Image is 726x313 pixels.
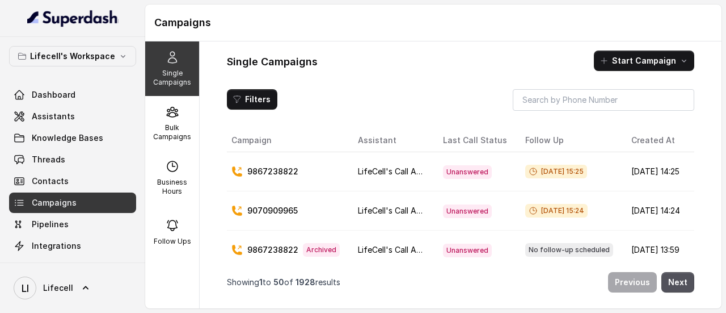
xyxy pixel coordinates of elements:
[9,193,136,213] a: Campaigns
[154,14,712,32] h1: Campaigns
[296,277,315,287] span: 1928
[32,197,77,208] span: Campaigns
[9,149,136,170] a: Threads
[594,51,694,71] button: Start Campaign
[32,132,103,144] span: Knowledge Bases
[9,272,136,304] a: Lifecell
[9,85,136,105] a: Dashboard
[622,191,691,231] td: [DATE] 14:24
[247,166,298,177] p: 9867238822
[358,166,446,176] span: LifeCell's Call Assistant
[227,53,318,71] h1: Single Campaigns
[273,277,284,287] span: 50
[32,176,69,187] span: Contacts
[513,89,694,111] input: Search by Phone Number
[9,106,136,127] a: Assistants
[622,129,691,152] th: Created At
[247,205,298,216] p: 9070909965
[516,129,622,152] th: Follow Up
[150,69,195,87] p: Single Campaigns
[9,236,136,256] a: Integrations
[247,244,298,256] p: 9867238822
[30,49,115,63] p: Lifecell's Workspace
[22,282,29,294] text: LI
[608,272,657,293] button: Previous
[32,240,81,252] span: Integrations
[525,204,588,218] span: [DATE] 15:24
[27,9,119,27] img: light.svg
[227,277,340,288] p: Showing to of results
[259,277,263,287] span: 1
[358,245,446,254] span: LifeCell's Call Assistant
[622,231,691,270] td: [DATE] 13:59
[303,243,340,257] span: Archived
[9,171,136,191] a: Contacts
[661,272,694,293] button: Next
[32,219,69,230] span: Pipelines
[443,244,492,257] span: Unanswered
[150,123,195,141] p: Bulk Campaigns
[525,243,613,257] span: No follow-up scheduled
[227,265,694,299] nav: Pagination
[9,128,136,148] a: Knowledge Bases
[43,282,73,294] span: Lifecell
[150,178,195,196] p: Business Hours
[227,89,277,110] button: Filters
[434,129,516,152] th: Last Call Status
[227,129,349,152] th: Campaign
[32,89,75,101] span: Dashboard
[525,165,587,178] span: [DATE] 15:25
[32,111,75,122] span: Assistants
[358,206,446,215] span: LifeCell's Call Assistant
[443,165,492,179] span: Unanswered
[9,214,136,235] a: Pipelines
[9,257,136,278] a: API Settings
[32,154,65,165] span: Threads
[443,205,492,218] span: Unanswered
[154,237,191,246] p: Follow Ups
[32,262,81,273] span: API Settings
[349,129,434,152] th: Assistant
[622,152,691,191] td: [DATE] 14:25
[9,46,136,66] button: Lifecell's Workspace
